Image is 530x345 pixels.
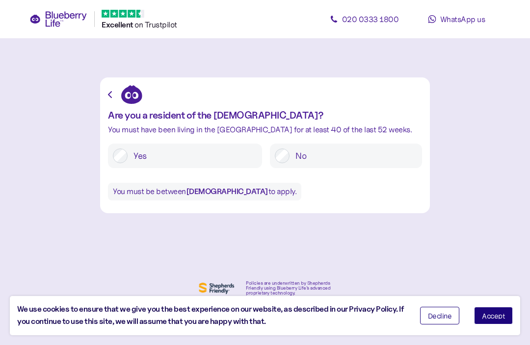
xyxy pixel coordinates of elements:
button: Accept cookies [474,307,513,324]
a: WhatsApp us [412,9,501,29]
button: Decline cookies [420,307,460,324]
div: Policies are underwritten by Shepherds Friendly using Blueberry Life’s advanced proprietary techn... [246,281,333,296]
a: 020 0333 1800 [320,9,408,29]
div: You must have been living in the [GEOGRAPHIC_DATA] for at least 40 of the last 52 weeks. [108,125,422,134]
div: You must be between to apply. [108,183,301,200]
span: on Trustpilot [134,20,177,29]
span: WhatsApp us [440,14,485,24]
b: [DEMOGRAPHIC_DATA] [186,187,268,196]
label: No [290,148,417,163]
img: Shephers Friendly [197,280,236,296]
span: Decline [428,312,452,319]
span: 020 0333 1800 [342,14,399,24]
div: We use cookies to ensure that we give you the best experience on our website, as described in our... [17,303,405,328]
span: Excellent ️ [102,20,134,29]
span: Accept [482,312,505,319]
label: Yes [128,148,257,163]
div: Are you a resident of the [DEMOGRAPHIC_DATA]? [108,110,422,121]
